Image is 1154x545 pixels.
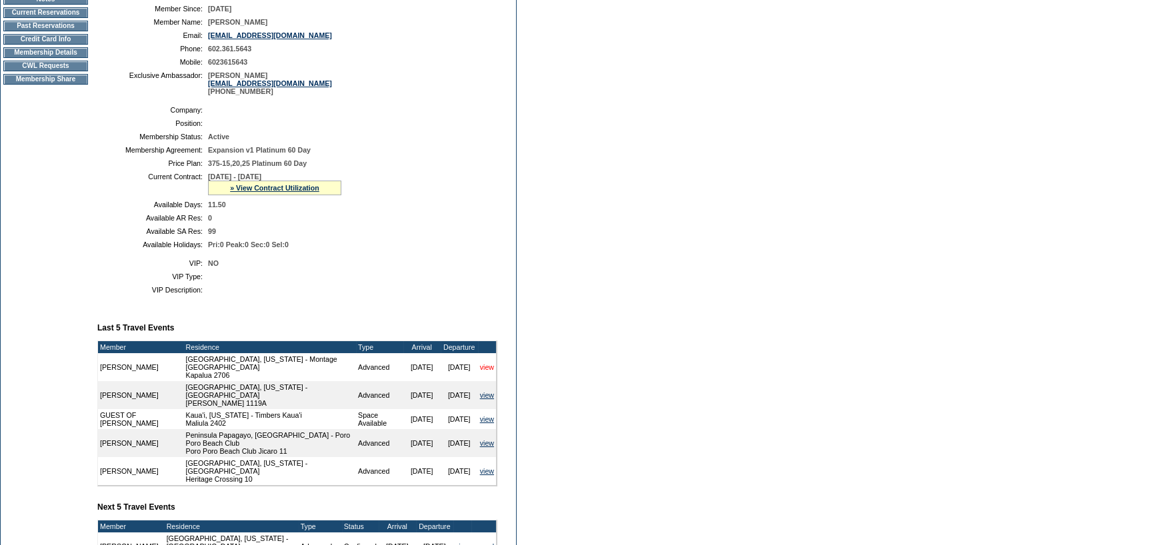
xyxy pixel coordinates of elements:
span: 11.50 [208,201,226,209]
td: Member [98,341,184,353]
td: [GEOGRAPHIC_DATA], [US_STATE] - [GEOGRAPHIC_DATA] Heritage Crossing 10 [184,457,356,485]
td: [GEOGRAPHIC_DATA], [US_STATE] - Montage [GEOGRAPHIC_DATA] Kapalua 2706 [184,353,356,381]
td: [DATE] [403,457,441,485]
td: Departure [441,341,478,353]
span: [DATE] [208,5,231,13]
td: Advanced [356,353,403,381]
a: view [480,467,494,475]
td: [DATE] [441,381,478,409]
td: VIP Type: [103,272,203,280]
td: [DATE] [441,457,478,485]
span: [PERSON_NAME] [208,18,267,26]
span: 0 [208,214,212,222]
td: Current Reservations [3,7,88,18]
td: Departure [416,520,453,532]
td: Peninsula Papagayo, [GEOGRAPHIC_DATA] - Poro Poro Beach Club Poro Poro Beach Club Jicaro 11 [184,429,356,457]
td: [PERSON_NAME] [98,429,184,457]
td: Membership Agreement: [103,146,203,154]
td: Advanced [356,457,403,485]
span: Pri:0 Peak:0 Sec:0 Sel:0 [208,241,289,249]
a: view [480,391,494,399]
td: Member Name: [103,18,203,26]
td: Arrival [379,520,416,532]
a: [EMAIL_ADDRESS][DOMAIN_NAME] [208,79,332,87]
td: [DATE] [403,353,441,381]
td: Available Days: [103,201,203,209]
a: view [480,439,494,447]
td: Type [299,520,342,532]
td: [PERSON_NAME] [98,353,184,381]
td: Position: [103,119,203,127]
span: NO [208,259,219,267]
td: [DATE] [441,429,478,457]
a: view [480,363,494,371]
td: [PERSON_NAME] [98,457,184,485]
td: Mobile: [103,58,203,66]
span: 99 [208,227,216,235]
td: Space Available [356,409,403,429]
b: Next 5 Travel Events [97,502,175,512]
td: [GEOGRAPHIC_DATA], [US_STATE] - [GEOGRAPHIC_DATA] [PERSON_NAME] 1119A [184,381,356,409]
span: 6023615643 [208,58,247,66]
td: Past Reservations [3,21,88,31]
td: Company: [103,106,203,114]
td: VIP: [103,259,203,267]
td: Membership Details [3,47,88,58]
td: Current Contract: [103,173,203,195]
td: Kaua'i, [US_STATE] - Timbers Kaua'i Maliula 2402 [184,409,356,429]
td: Residence [165,520,299,532]
td: Arrival [403,341,441,353]
td: Price Plan: [103,159,203,167]
td: [PERSON_NAME] [98,381,184,409]
td: GUEST OF [PERSON_NAME] [98,409,184,429]
a: view [480,415,494,423]
a: [EMAIL_ADDRESS][DOMAIN_NAME] [208,31,332,39]
td: Email: [103,31,203,39]
td: Member [98,520,161,532]
span: Expansion v1 Platinum 60 Day [208,146,311,154]
b: Last 5 Travel Events [97,323,174,332]
td: Available Holidays: [103,241,203,249]
td: [DATE] [441,409,478,429]
span: 375-15,20,25 Platinum 60 Day [208,159,307,167]
td: Member Since: [103,5,203,13]
td: VIP Description: [103,286,203,294]
td: Credit Card Info [3,34,88,45]
td: Exclusive Ambassador: [103,71,203,95]
td: [DATE] [403,381,441,409]
span: Active [208,133,229,141]
td: Type [356,341,403,353]
td: Available SA Res: [103,227,203,235]
td: [DATE] [403,409,441,429]
td: Residence [184,341,356,353]
td: Membership Share [3,74,88,85]
td: Advanced [356,429,403,457]
td: [DATE] [403,429,441,457]
td: [DATE] [441,353,478,381]
span: [PERSON_NAME] [PHONE_NUMBER] [208,71,332,95]
td: Phone: [103,45,203,53]
a: » View Contract Utilization [230,184,319,192]
td: Status [342,520,379,532]
span: [DATE] - [DATE] [208,173,261,181]
span: 602.361.5643 [208,45,251,53]
td: Available AR Res: [103,214,203,222]
td: Advanced [356,381,403,409]
td: CWL Requests [3,61,88,71]
td: Membership Status: [103,133,203,141]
